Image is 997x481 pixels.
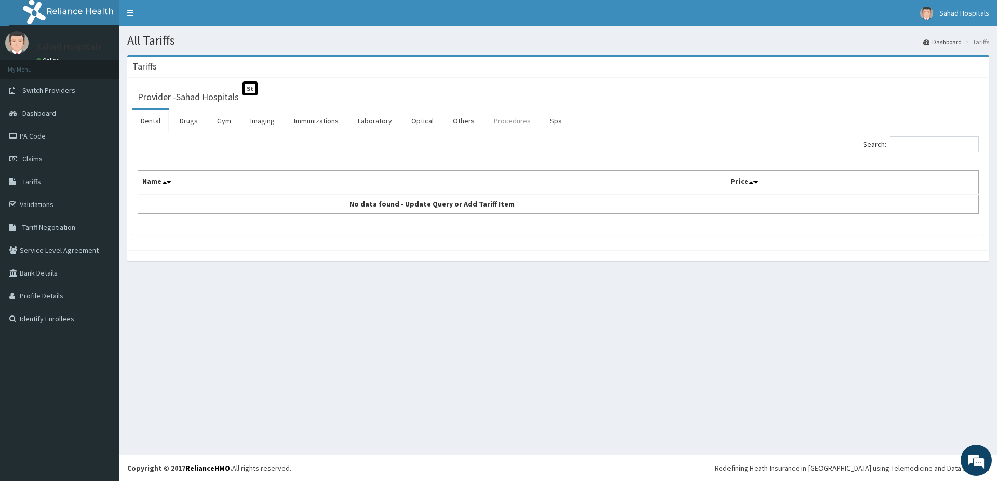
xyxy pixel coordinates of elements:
a: Gym [209,110,239,132]
a: Laboratory [349,110,400,132]
li: Tariffs [963,37,989,46]
span: St [242,81,258,95]
p: Sahad Hospitals [36,42,102,51]
a: Imaging [242,110,283,132]
footer: All rights reserved. [119,455,997,481]
span: Claims [22,154,43,163]
span: Tariff Negotiation [22,223,75,232]
th: Price [726,171,979,195]
a: Optical [403,110,442,132]
label: Search: [863,136,979,152]
a: Dashboard [923,37,962,46]
span: Tariffs [22,177,41,186]
div: Redefining Heath Insurance in [GEOGRAPHIC_DATA] using Telemedicine and Data Science! [715,463,989,473]
span: Switch Providers [22,86,75,95]
input: Search: [890,136,979,152]
span: Dashboard [22,108,56,118]
img: User Image [920,7,933,20]
td: No data found - Update Query or Add Tariff Item [138,194,726,214]
a: Others [444,110,483,132]
a: Drugs [171,110,206,132]
strong: Copyright © 2017 . [127,463,232,473]
h3: Provider - Sahad Hospitals [138,92,239,102]
a: Dental [132,110,169,132]
a: RelianceHMO [185,463,230,473]
img: User Image [5,31,29,54]
a: Online [36,57,61,64]
span: Sahad Hospitals [939,8,989,18]
a: Spa [542,110,570,132]
h1: All Tariffs [127,34,989,47]
a: Procedures [486,110,539,132]
th: Name [138,171,726,195]
h3: Tariffs [132,62,157,71]
a: Immunizations [286,110,347,132]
